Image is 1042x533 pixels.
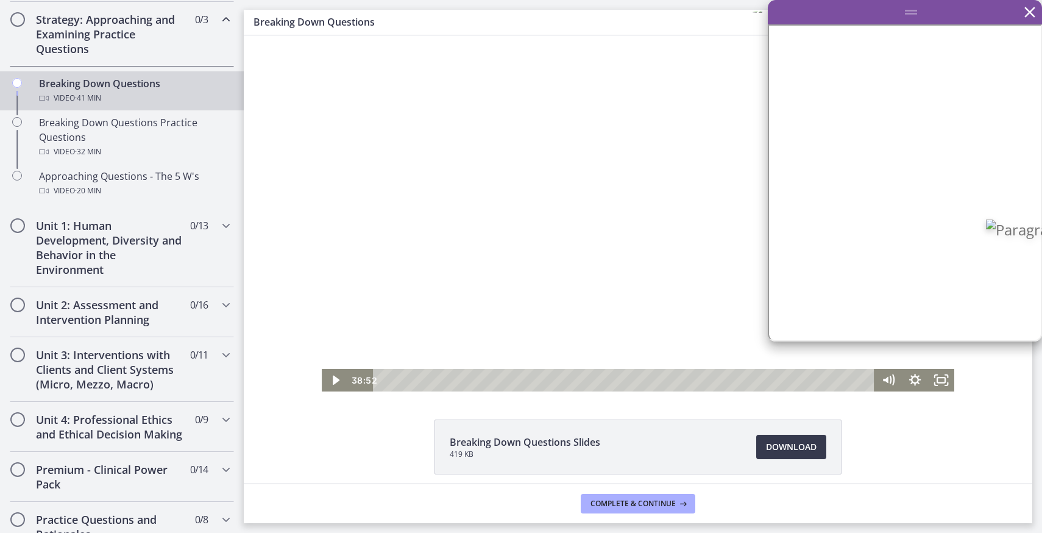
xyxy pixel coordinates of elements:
span: 419 KB [450,449,600,459]
span: Download [766,440,817,454]
span: 0 / 9 [195,412,208,427]
button: Show settings menu [658,334,684,356]
h2: Unit 4: Professional Ethics and Ethical Decision Making [36,412,185,442]
a: Download [756,435,826,459]
span: · 32 min [75,145,101,159]
div: Breaking Down Questions [39,76,229,106]
span: 0 / 8 [195,512,208,527]
span: 0 / 11 [190,348,208,362]
span: 0 / 13 [190,218,208,233]
h2: Unit 1: Human Development, Diversity and Behavior in the Environment [36,218,185,277]
h2: Strategy: Approaching and Examining Practice Questions [36,12,185,56]
h2: Premium - Clinical Power Pack [36,462,185,492]
h3: Breaking Down Questions [253,15,959,29]
button: Mute [631,334,657,356]
div: Video [39,184,229,198]
span: · 20 min [75,184,101,198]
h2: Unit 3: Interventions with Clients and Client Systems (Micro, Mezzo, Macro) [36,348,185,392]
span: 0 / 3 [195,12,208,27]
div: Video [39,145,229,159]
button: Fullscreen [684,334,711,356]
span: 0 / 16 [190,298,208,312]
h2: Unit 2: Assessment and Intervention Planning [36,298,185,327]
span: 0 / 14 [190,462,208,477]
button: Complete & continue [581,494,695,513]
div: Approaching Questions - The 5 W's [39,169,229,198]
span: · 41 min [75,91,101,106]
iframe: To enrich screen reader interactions, please activate Accessibility in Grammarly extension settings [244,35,1032,392]
div: Breaking Down Questions Practice Questions [39,115,229,159]
span: Complete & continue [590,499,676,509]
span: Breaking Down Questions Slides [450,435,600,449]
div: Video [39,91,229,106]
